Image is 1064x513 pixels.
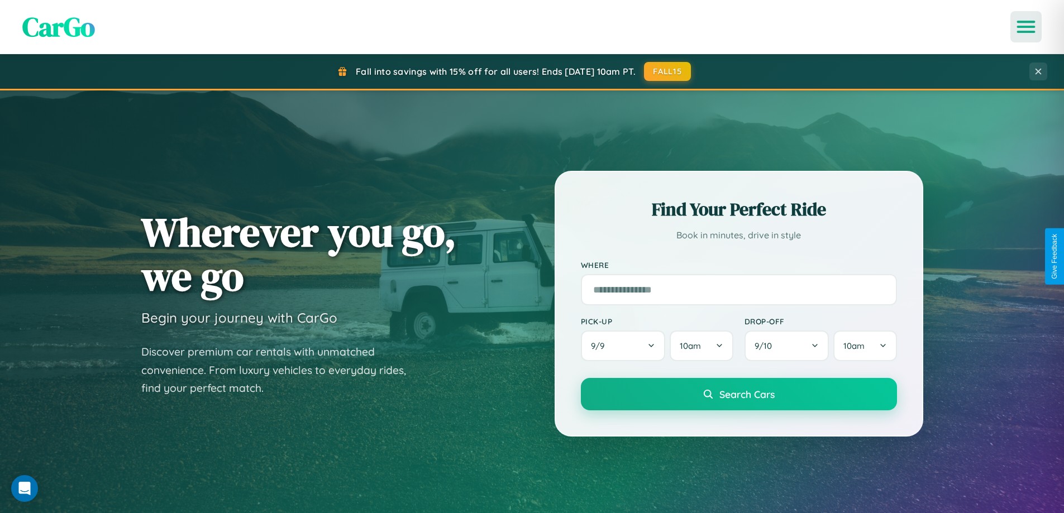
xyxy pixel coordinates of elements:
h2: Find Your Perfect Ride [581,197,897,222]
p: Discover premium car rentals with unmatched convenience. From luxury vehicles to everyday rides, ... [141,343,421,397]
span: Fall into savings with 15% off for all users! Ends [DATE] 10am PT. [356,66,636,77]
label: Pick-up [581,317,733,326]
label: Drop-off [745,317,897,326]
button: 10am [833,330,896,361]
div: Open Intercom Messenger [11,475,38,502]
h3: Begin your journey with CarGo [141,309,337,326]
span: CarGo [22,8,95,45]
button: 10am [670,330,733,361]
button: Open menu [1010,11,1042,42]
button: 9/10 [745,330,829,361]
h1: Wherever you go, we go [141,210,456,298]
div: Give Feedback [1051,234,1058,279]
span: 9 / 9 [591,341,610,351]
span: 10am [680,341,701,351]
span: Search Cars [719,388,775,400]
button: FALL15 [644,62,691,81]
span: 9 / 10 [755,341,777,351]
button: Search Cars [581,378,897,410]
label: Where [581,260,897,270]
span: 10am [843,341,865,351]
button: 9/9 [581,330,666,361]
p: Book in minutes, drive in style [581,227,897,243]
